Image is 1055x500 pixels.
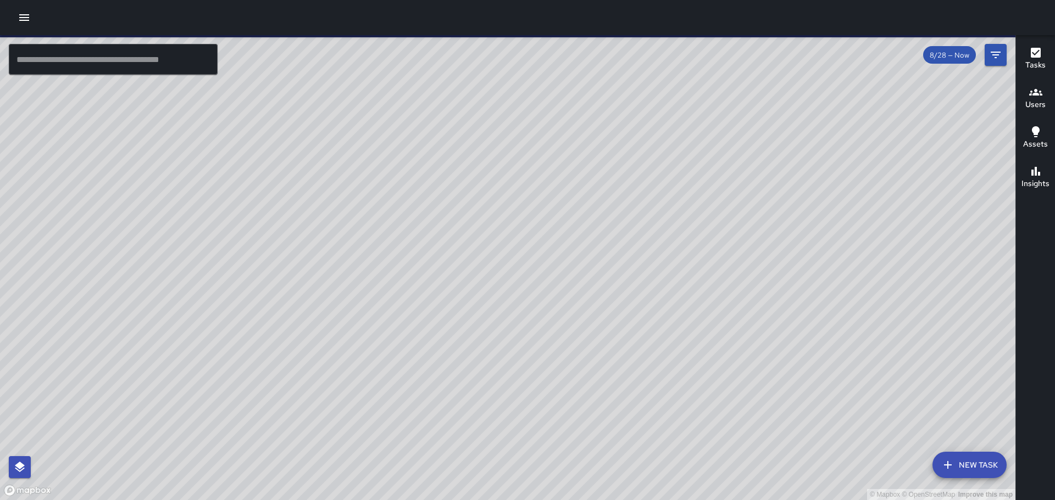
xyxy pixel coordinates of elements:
button: Tasks [1016,40,1055,79]
button: New Task [932,452,1007,478]
h6: Insights [1021,178,1050,190]
button: Filters [985,44,1007,66]
button: Insights [1016,158,1055,198]
span: 8/28 — Now [923,50,976,60]
h6: Tasks [1025,59,1046,71]
button: Users [1016,79,1055,119]
h6: Assets [1023,138,1048,150]
button: Assets [1016,119,1055,158]
h6: Users [1025,99,1046,111]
